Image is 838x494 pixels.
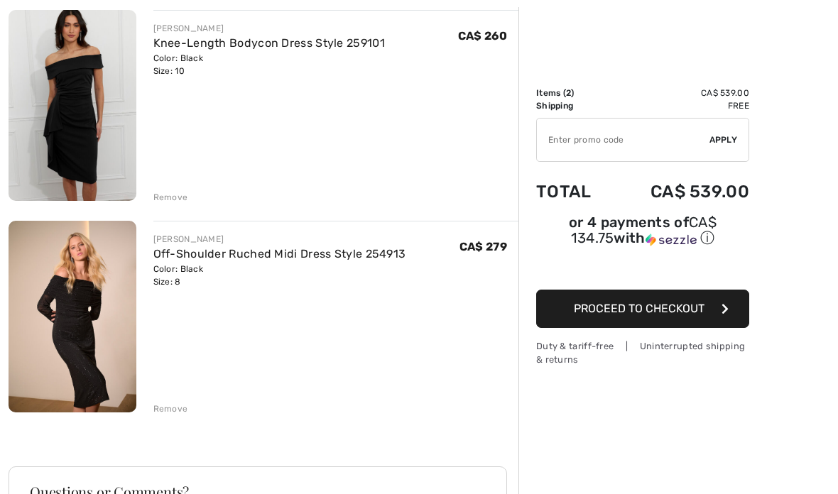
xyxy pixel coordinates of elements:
[458,29,507,43] span: CA$ 260
[536,99,612,112] td: Shipping
[153,52,385,77] div: Color: Black Size: 10
[536,339,749,366] div: Duty & tariff-free | Uninterrupted shipping & returns
[571,214,717,246] span: CA$ 134.75
[153,247,406,260] a: Off-Shoulder Ruched Midi Dress Style 254913
[153,36,385,50] a: Knee-Length Bodycon Dress Style 259101
[153,22,385,35] div: [PERSON_NAME]
[566,88,571,98] span: 2
[612,99,749,112] td: Free
[612,168,749,216] td: CA$ 539.00
[536,87,612,99] td: Items ( )
[459,240,507,253] span: CA$ 279
[612,87,749,99] td: CA$ 539.00
[153,233,406,246] div: [PERSON_NAME]
[709,133,738,146] span: Apply
[153,402,188,415] div: Remove
[646,234,697,246] img: Sezzle
[536,290,749,328] button: Proceed to Checkout
[536,168,612,216] td: Total
[536,253,749,285] iframe: PayPal-paypal
[536,216,749,253] div: or 4 payments ofCA$ 134.75withSezzle Click to learn more about Sezzle
[574,302,704,315] span: Proceed to Checkout
[537,119,709,161] input: Promo code
[536,216,749,248] div: or 4 payments of with
[153,191,188,204] div: Remove
[9,221,136,412] img: Off-Shoulder Ruched Midi Dress Style 254913
[9,10,136,201] img: Knee-Length Bodycon Dress Style 259101
[153,263,406,288] div: Color: Black Size: 8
